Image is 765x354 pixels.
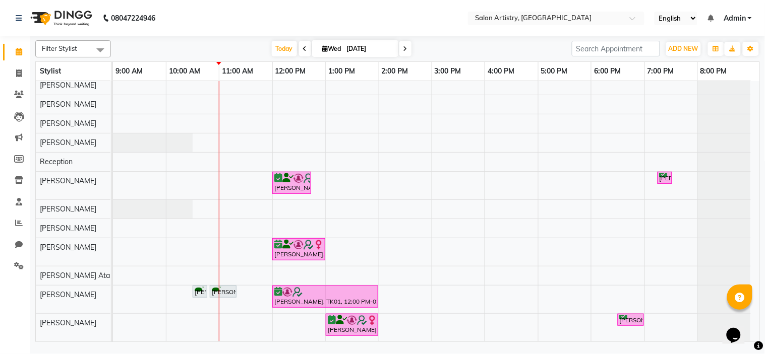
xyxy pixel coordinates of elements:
span: [PERSON_NAME] [40,100,96,109]
span: Admin [724,13,746,24]
div: [PERSON_NAME], TK03, 12:00 PM-12:45 PM, Waxing - Argan Oil Wax - Full Waxing (Hands, Legs, Peel O... [273,173,310,192]
button: ADD NEW [666,42,701,56]
span: Filter Stylist [42,44,77,52]
span: [PERSON_NAME] [40,176,96,185]
span: Today [272,41,297,56]
input: Search Appointment [572,41,660,56]
a: 5:00 PM [539,64,570,79]
b: 08047224946 [111,4,155,32]
span: Wed [320,45,344,52]
div: [PERSON_NAME], TK01, 12:00 PM-02:00 PM, Cut - Hair Cut (Sr Stylist) (Wash & Conditioning),Spa - P... [273,287,377,306]
a: 11:00 AM [219,64,256,79]
a: 12:00 PM [273,64,309,79]
span: [PERSON_NAME] [40,204,96,214]
span: [PERSON_NAME] [40,81,96,90]
span: Reception [40,157,73,166]
div: [PERSON_NAME], TK04, 07:15 PM-07:25 PM, Threading - Eyebrows [659,173,671,183]
div: [PERSON_NAME], TK05, 10:30 AM-10:40 AM, Upgrade for Premium Hair wash [194,287,206,297]
div: [PERSON_NAME], TK05, 10:50 AM-11:20 AM, Wash - Wash & Plain Dry (Upto Mid Back) [211,287,236,297]
span: ADD NEW [669,45,698,52]
a: 6:00 PM [592,64,623,79]
a: 1:00 PM [326,64,358,79]
span: [PERSON_NAME] [40,138,96,147]
a: 4:00 PM [485,64,517,79]
div: [PERSON_NAME], TK04, 06:30 PM-07:00 PM, Regular Manicure [619,315,643,325]
input: 2025-09-03 [344,41,394,56]
a: 8:00 PM [698,64,730,79]
div: [PERSON_NAME], TK03, 01:00 PM-02:00 PM, Anti Tan Pedicure [327,315,377,334]
span: [PERSON_NAME] [40,224,96,233]
a: 2:00 PM [379,64,411,79]
span: [PERSON_NAME] [40,290,96,299]
a: 3:00 PM [432,64,464,79]
a: 7:00 PM [645,64,677,79]
img: logo [26,4,95,32]
iframe: chat widget [723,314,755,344]
a: 10:00 AM [166,64,203,79]
span: [PERSON_NAME] [40,119,96,128]
div: [PERSON_NAME], TK03, 12:00 PM-01:00 PM, Clean Up And Basic Facial - Indulge In Fruit - Water Melo... [273,240,324,259]
span: [PERSON_NAME] [40,243,96,252]
span: Stylist [40,66,61,76]
a: 9:00 AM [113,64,145,79]
span: [PERSON_NAME] Ata Waris [40,271,131,280]
span: [PERSON_NAME] [40,318,96,327]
